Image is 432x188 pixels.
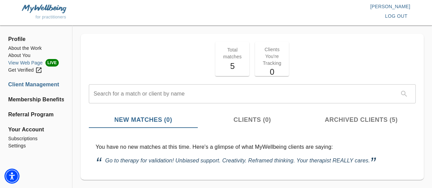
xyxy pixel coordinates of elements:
[382,10,410,23] button: log out
[4,169,19,184] div: Accessibility Menu
[8,81,64,89] a: Client Management
[311,115,412,125] span: Archived Clients (5)
[8,135,64,142] a: Subscriptions
[8,52,64,59] a: About You
[8,35,64,43] span: Profile
[45,59,59,67] span: LIVE
[259,67,285,77] h5: 0
[22,4,66,13] img: MyWellbeing
[259,46,285,67] p: Clients You're Tracking
[8,126,64,134] span: Your Account
[8,59,64,67] li: View Web Page
[36,15,66,19] span: for practitioners
[8,111,64,119] a: Referral Program
[96,157,409,165] p: Go to therapy for validation! Unbiased support. Creativity. Reframed thinking. Your therapist REA...
[8,96,64,104] a: Membership Benefits
[8,59,64,67] a: View Web PageLIVE
[202,115,303,125] span: Clients (0)
[216,3,410,10] p: [PERSON_NAME]
[8,142,64,149] a: Settings
[8,45,64,52] a: About the Work
[96,143,409,151] p: You have no new matches at this time. Here's a glimpse of what MyWellbeing clients are saying:
[93,115,194,125] span: New Matches (0)
[8,67,64,74] a: Get Verified
[8,67,42,74] div: Get Verified
[219,61,245,72] h5: 5
[219,46,245,60] p: Total matches
[385,12,407,20] span: log out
